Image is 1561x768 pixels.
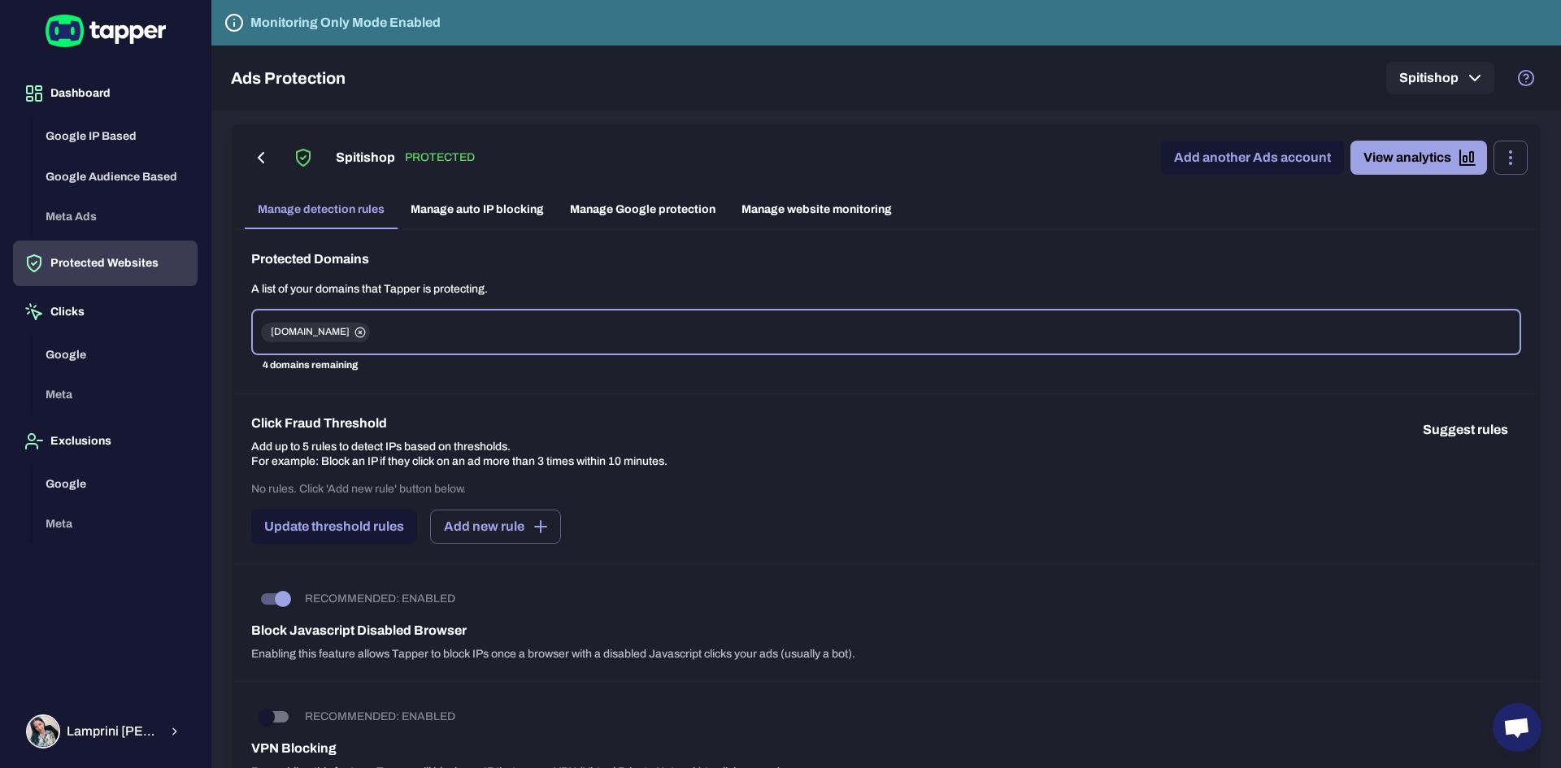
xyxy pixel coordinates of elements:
svg: Tapper is not blocking any fraudulent activity for this domain [224,13,244,33]
button: Suggest rules [1410,414,1521,446]
div: [DOMAIN_NAME] [261,323,370,342]
p: Add up to 5 rules to detect IPs based on thresholds. For example: Block an IP if they click on an... [251,440,667,469]
h6: Click Fraud Threshold [251,414,667,433]
p: RECOMMENDED: ENABLED [305,709,455,724]
a: Clicks [13,304,198,318]
a: Google [33,346,198,360]
a: Ανοιχτή συνομιλία [1493,703,1541,752]
button: Google [33,335,198,375]
button: Protected Websites [13,241,198,286]
button: Spitishop [1386,62,1494,94]
button: Exclusions [13,419,198,464]
p: RECOMMENDED: ENABLED [305,592,455,606]
button: Update threshold rules [251,510,417,544]
h6: Block Javascript Disabled Browser [251,621,1521,640]
h6: Spitishop [336,148,395,167]
a: Add another Ads account [1161,141,1344,175]
h6: VPN Blocking [251,739,1521,758]
p: PROTECTED [402,149,478,167]
p: 4 domains remaining [263,358,1510,374]
a: Manage Google protection [557,190,728,229]
h5: Ads Protection [231,68,346,88]
button: Clicks [13,289,198,335]
a: Google Audience Based [33,168,198,182]
a: Dashboard [13,85,198,99]
h6: Monitoring Only Mode Enabled [250,13,441,33]
button: Dashboard [13,71,198,116]
p: A list of your domains that Tapper is protecting. [251,282,1521,297]
a: Manage auto IP blocking [398,190,557,229]
span: Lamprini [PERSON_NAME] [67,723,159,740]
h6: Protected Domains [251,249,1521,269]
button: Add new rule [430,510,561,544]
button: Google Audience Based [33,157,198,197]
a: Google [33,475,198,489]
a: Manage website monitoring [728,190,905,229]
a: View analytics [1350,141,1487,175]
span: [DOMAIN_NAME] [261,326,359,339]
a: Google IP Based [33,128,198,142]
button: Google IP Based [33,116,198,157]
button: Google [33,464,198,505]
p: No rules. Click 'Add new rule' button below. [251,482,466,497]
a: Manage detection rules [245,190,398,229]
a: Protected Websites [13,255,198,269]
a: Exclusions [13,433,198,447]
p: Enabling this feature allows Tapper to block IPs once a browser with a disabled Javascript clicks... [251,647,1521,662]
img: Lamprini Reppa [28,716,59,747]
button: Lamprini ReppaLamprini [PERSON_NAME] [13,708,198,755]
